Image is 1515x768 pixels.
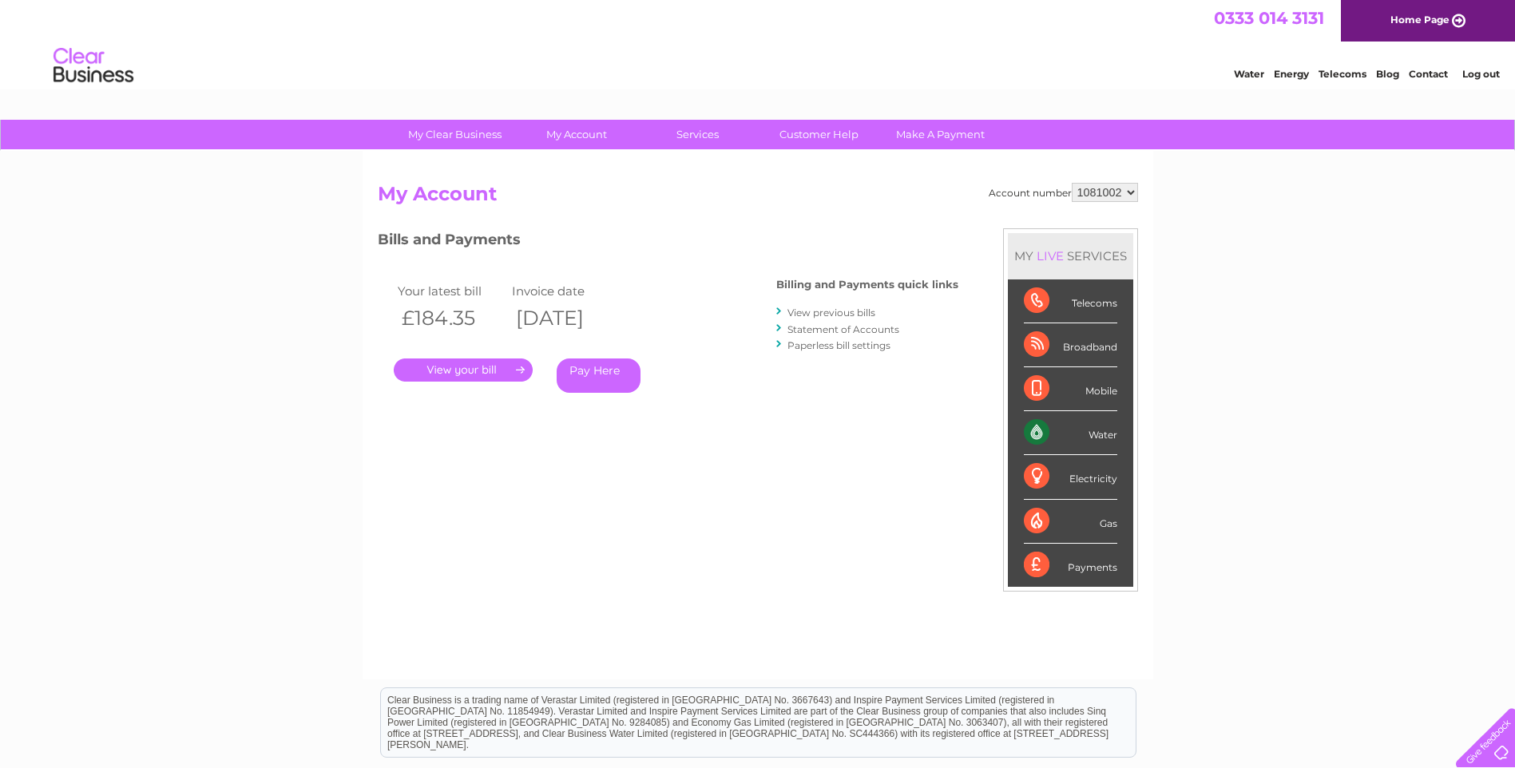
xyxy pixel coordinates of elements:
[1008,233,1133,279] div: MY SERVICES
[557,358,641,393] a: Pay Here
[1024,323,1117,367] div: Broadband
[1024,411,1117,455] div: Water
[1376,68,1399,80] a: Blog
[989,183,1138,202] div: Account number
[1024,544,1117,587] div: Payments
[378,228,958,256] h3: Bills and Payments
[1024,367,1117,411] div: Mobile
[1024,500,1117,544] div: Gas
[787,307,875,319] a: View previous bills
[510,120,642,149] a: My Account
[394,280,509,302] td: Your latest bill
[1319,68,1366,80] a: Telecoms
[389,120,521,149] a: My Clear Business
[1214,8,1324,28] a: 0333 014 3131
[1024,279,1117,323] div: Telecoms
[776,279,958,291] h4: Billing and Payments quick links
[508,302,623,335] th: [DATE]
[1274,68,1309,80] a: Energy
[381,9,1136,77] div: Clear Business is a trading name of Verastar Limited (registered in [GEOGRAPHIC_DATA] No. 3667643...
[1462,68,1500,80] a: Log out
[508,280,623,302] td: Invoice date
[1234,68,1264,80] a: Water
[787,339,890,351] a: Paperless bill settings
[1033,248,1067,263] div: LIVE
[1409,68,1448,80] a: Contact
[394,358,533,382] a: .
[53,42,134,90] img: logo.png
[787,323,899,335] a: Statement of Accounts
[394,302,509,335] th: £184.35
[753,120,885,149] a: Customer Help
[378,183,1138,213] h2: My Account
[632,120,763,149] a: Services
[1024,455,1117,499] div: Electricity
[874,120,1006,149] a: Make A Payment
